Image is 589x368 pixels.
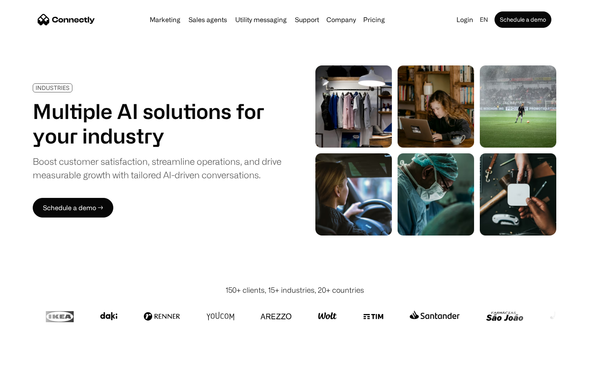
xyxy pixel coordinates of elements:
a: Schedule a demo → [33,198,113,218]
a: Pricing [360,16,388,23]
aside: Language selected: English [8,353,49,365]
div: en [480,14,488,25]
a: Utility messaging [232,16,290,23]
a: Sales agents [185,16,230,23]
h1: Multiple AI solutions for your industry [33,99,281,148]
ul: Language list [16,354,49,365]
div: Boost customer satisfaction, streamline operations, and drive measurable growth with tailored AI-... [33,155,281,182]
a: Marketing [146,16,184,23]
div: 150+ clients, 15+ industries, 20+ countries [225,285,364,296]
a: Schedule a demo [495,11,551,28]
div: INDUSTRIES [36,85,70,91]
a: Login [453,14,477,25]
a: Support [292,16,322,23]
div: Company [326,14,356,25]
